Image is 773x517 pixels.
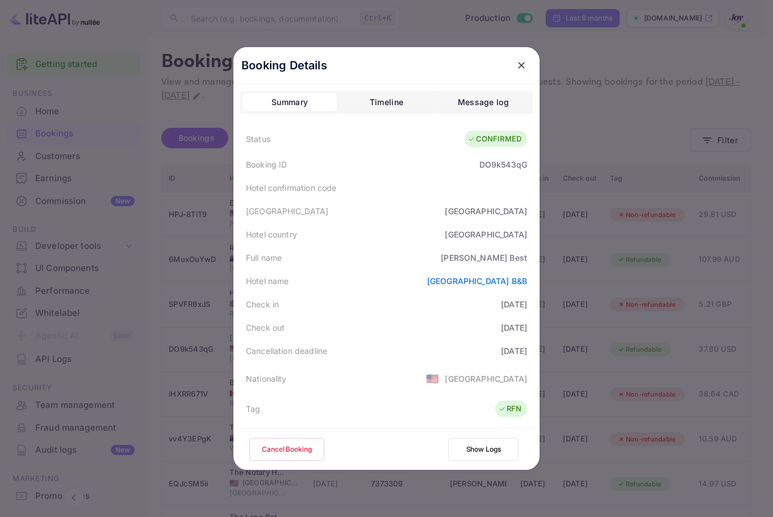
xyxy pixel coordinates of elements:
div: Hotel name [246,275,289,287]
div: Check in [246,298,279,310]
div: Tag [246,403,260,415]
button: Message log [436,93,530,111]
div: Cancellation deadline [246,345,327,357]
div: DO9k543qG [479,159,527,170]
button: Cancel Booking [249,438,324,461]
div: Hotel country [246,228,297,240]
div: Summary [271,95,308,109]
div: Message log [458,95,509,109]
span: United States [426,368,439,389]
div: [GEOGRAPHIC_DATA] [445,373,527,385]
div: Timeline [370,95,403,109]
div: Hotel confirmation code [246,182,336,194]
div: [GEOGRAPHIC_DATA] [246,205,329,217]
div: [DATE] [501,298,527,310]
div: [GEOGRAPHIC_DATA] [445,228,527,240]
div: [DATE] [501,345,527,357]
a: [GEOGRAPHIC_DATA] B&B [427,276,527,286]
div: Check out [246,322,285,333]
button: Show Logs [448,438,519,461]
div: Nationality [246,373,287,385]
div: [GEOGRAPHIC_DATA] [445,205,527,217]
div: CONFIRMED [467,134,521,145]
div: RFN [498,403,521,415]
button: Summary [243,93,337,111]
button: Timeline [339,93,433,111]
div: [DATE] [501,322,527,333]
div: Booking ID [246,159,287,170]
div: Full name [246,252,282,264]
button: close [511,55,532,76]
div: Status [246,133,270,145]
div: [PERSON_NAME] Best [441,252,527,264]
p: Booking Details [241,57,327,74]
